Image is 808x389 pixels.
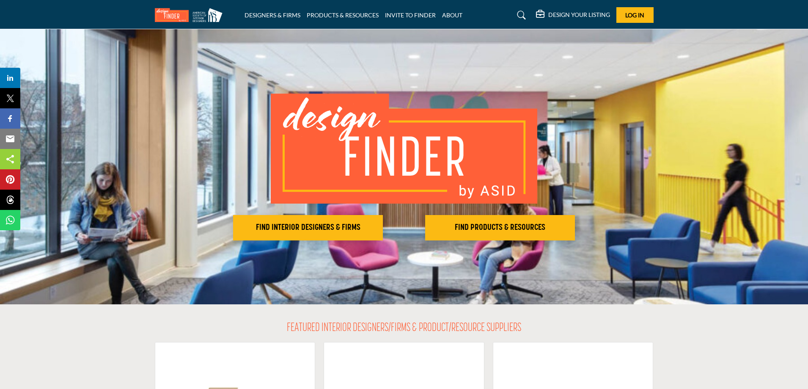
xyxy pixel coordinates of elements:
span: Log In [625,11,644,19]
button: Log In [616,7,654,23]
div: DESIGN YOUR LISTING [536,10,610,20]
a: INVITE TO FINDER [385,11,436,19]
img: Site Logo [155,8,227,22]
a: DESIGNERS & FIRMS [245,11,300,19]
h5: DESIGN YOUR LISTING [548,11,610,19]
h2: FEATURED INTERIOR DESIGNERS/FIRMS & PRODUCT/RESOURCE SUPPLIERS [287,321,521,336]
a: PRODUCTS & RESOURCES [307,11,379,19]
h2: FIND PRODUCTS & RESOURCES [428,223,572,233]
a: ABOUT [442,11,462,19]
h2: FIND INTERIOR DESIGNERS & FIRMS [236,223,380,233]
a: Search [509,8,531,22]
button: FIND INTERIOR DESIGNERS & FIRMS [233,215,383,240]
button: FIND PRODUCTS & RESOURCES [425,215,575,240]
img: image [271,94,537,204]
